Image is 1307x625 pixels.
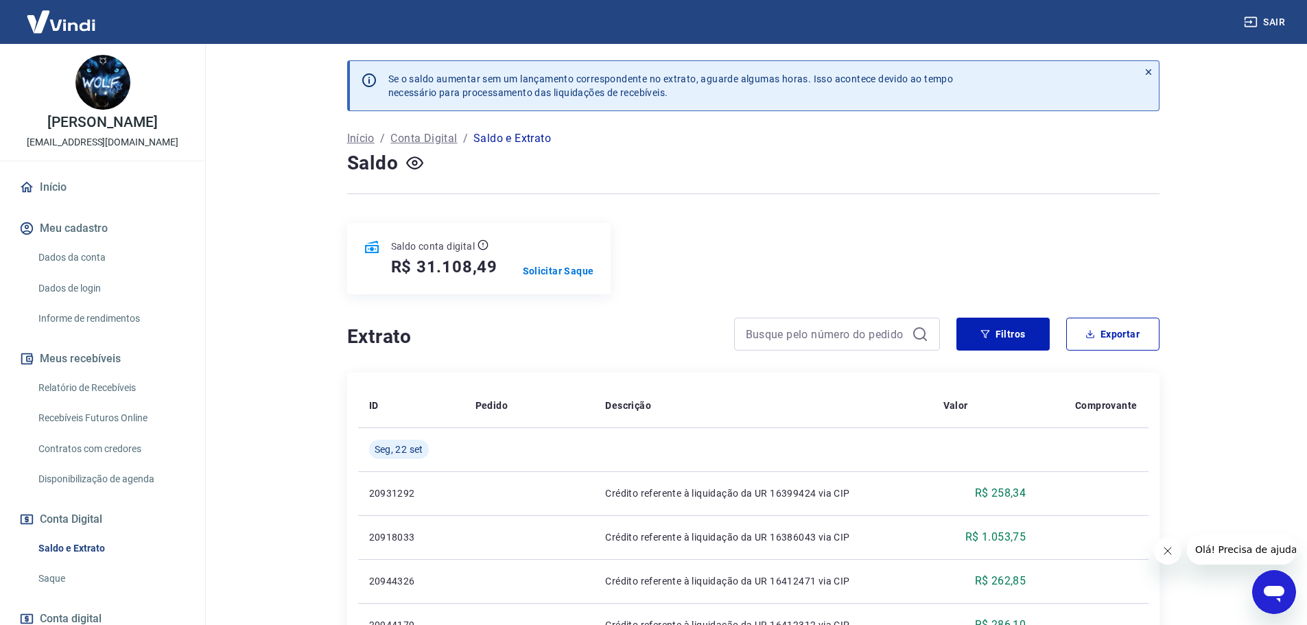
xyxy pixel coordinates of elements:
a: Saldo e Extrato [33,534,189,563]
p: Crédito referente à liquidação da UR 16412471 via CIP [605,574,921,588]
h4: Extrato [347,323,718,351]
h4: Saldo [347,150,399,177]
a: Início [347,130,375,147]
img: Vindi [16,1,106,43]
iframe: Botão para abrir a janela de mensagens [1252,570,1296,614]
p: ID [369,399,379,412]
button: Sair [1241,10,1291,35]
p: [EMAIL_ADDRESS][DOMAIN_NAME] [27,135,178,150]
a: Dados de login [33,274,189,303]
input: Busque pelo número do pedido [746,324,906,344]
button: Exportar [1066,318,1159,351]
p: Se o saldo aumentar sem um lançamento correspondente no extrato, aguarde algumas horas. Isso acon... [388,72,954,99]
a: Saque [33,565,189,593]
p: Pedido [475,399,508,412]
a: Conta Digital [390,130,457,147]
h5: R$ 31.108,49 [391,256,498,278]
p: 20931292 [369,486,454,500]
p: Comprovante [1075,399,1137,412]
span: Seg, 22 set [375,443,423,456]
a: Início [16,172,189,202]
a: Disponibilização de agenda [33,465,189,493]
a: Dados da conta [33,244,189,272]
a: Relatório de Recebíveis [33,374,189,402]
a: Contratos com credores [33,435,189,463]
p: [PERSON_NAME] [47,115,157,130]
button: Conta Digital [16,504,189,534]
p: / [463,130,468,147]
p: Crédito referente à liquidação da UR 16399424 via CIP [605,486,921,500]
iframe: Mensagem da empresa [1187,534,1296,565]
p: Saldo e Extrato [473,130,551,147]
p: Valor [943,399,968,412]
p: / [380,130,385,147]
span: Olá! Precisa de ajuda? [8,10,115,21]
p: 20944326 [369,574,454,588]
button: Filtros [956,318,1050,351]
p: R$ 258,34 [975,485,1026,502]
img: ede0af80-2e73-48d3-bf7f-3b27aaefe703.jpeg [75,55,130,110]
p: R$ 262,85 [975,573,1026,589]
a: Solicitar Saque [523,264,594,278]
p: Crédito referente à liquidação da UR 16386043 via CIP [605,530,921,544]
iframe: Fechar mensagem [1154,537,1181,565]
a: Informe de rendimentos [33,305,189,333]
button: Meu cadastro [16,213,189,244]
button: Meus recebíveis [16,344,189,374]
p: 20918033 [369,530,454,544]
p: Descrição [605,399,651,412]
p: Saldo conta digital [391,239,475,253]
a: Recebíveis Futuros Online [33,404,189,432]
p: R$ 1.053,75 [965,529,1026,545]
